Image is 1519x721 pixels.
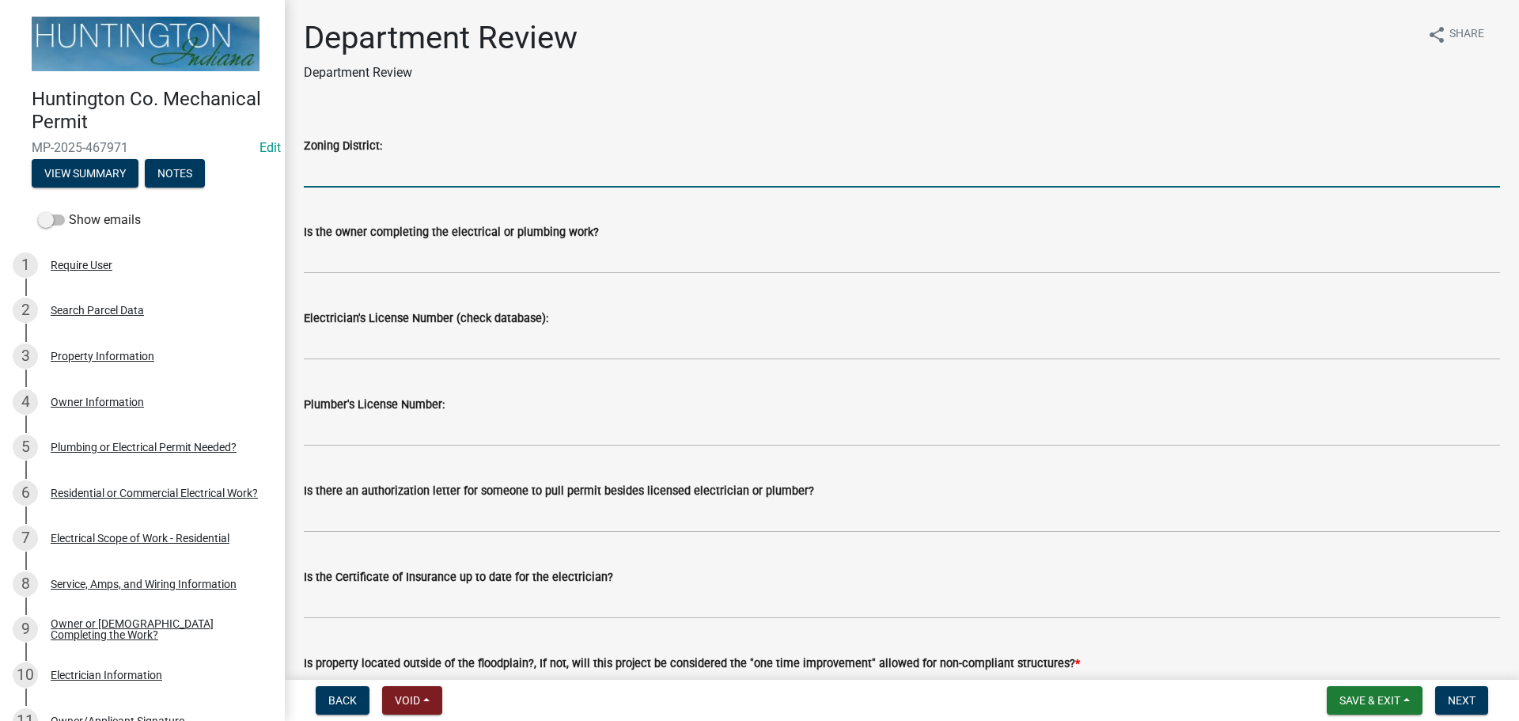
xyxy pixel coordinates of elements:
i: share [1427,25,1446,44]
div: 1 [13,252,38,278]
label: Zoning District: [304,141,382,152]
label: Is there an authorization letter for someone to pull permit besides licensed electrician or plumber? [304,486,814,497]
div: Search Parcel Data [51,305,144,316]
label: Is the owner completing the electrical or plumbing work? [304,227,599,238]
button: Notes [145,159,205,188]
h4: Huntington Co. Mechanical Permit [32,88,272,134]
span: Share [1449,25,1484,44]
label: Show emails [38,211,141,230]
div: Electrician Information [51,670,162,681]
button: Void [382,686,442,715]
div: 2 [13,298,38,323]
button: View Summary [32,159,138,188]
wm-modal-confirm: Summary [32,168,138,180]
label: Is property located outside of the floodplain?, If not, will this project be considered the "one ... [304,658,1080,670]
button: Back [316,686,369,715]
button: shareShare [1415,19,1497,50]
button: Next [1435,686,1488,715]
div: Owner Information [51,397,144,408]
span: MP-2025-467971 [32,140,253,155]
div: 3 [13,343,38,369]
div: Service, Amps, and Wiring Information [51,579,237,590]
div: 9 [13,617,38,642]
span: Save & Exit [1339,694,1400,707]
div: Owner or [DEMOGRAPHIC_DATA] Completing the Work? [51,618,259,640]
label: Plumber's License Number: [304,400,445,411]
div: Plumbing or Electrical Permit Needed? [51,442,237,453]
div: 8 [13,571,38,597]
label: Electrician's License Number (check database): [304,313,548,324]
div: 10 [13,662,38,688]
div: Require User [51,260,112,271]
span: Back [328,694,357,707]
img: Huntington County, Indiana [32,17,259,71]
wm-modal-confirm: Edit Application Number [259,140,281,155]
span: Void [395,694,420,707]
div: Electrical Scope of Work - Residential [51,533,229,544]
div: Property Information [51,351,154,362]
div: 4 [13,389,38,415]
div: 5 [13,434,38,460]
p: Department Review [304,63,578,82]
div: 6 [13,480,38,506]
div: 7 [13,526,38,551]
label: Is the Certificate of Insurance up to date for the electrician? [304,572,613,583]
button: Save & Exit [1327,686,1422,715]
wm-modal-confirm: Notes [145,168,205,180]
h1: Department Review [304,19,578,57]
span: Next [1448,694,1475,707]
a: Edit [259,140,281,155]
div: Residential or Commercial Electrical Work? [51,488,258,499]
